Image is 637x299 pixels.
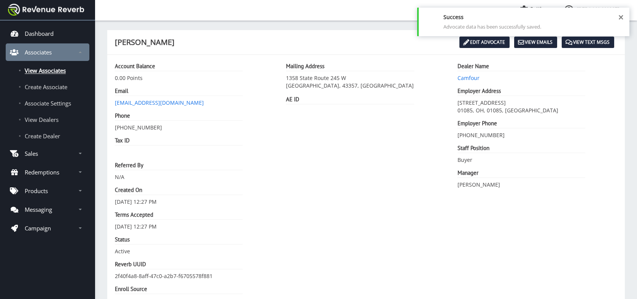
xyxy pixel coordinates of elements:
[6,128,89,144] a: Create Dealer
[564,5,573,14] img: ph-profile.png
[25,168,59,176] p: Redemptions
[616,12,626,22] button: ×
[25,99,71,107] span: Associate Settings
[115,112,243,121] dt: Phone
[443,23,541,30] span: Advocate data has been successfully saved.
[457,120,585,128] dt: Employer Phone
[115,272,275,280] dd: 2f40f4a8-8aff-47c0-a2b7-f6705578f881
[115,223,275,230] dd: [DATE] 12:27 PM
[115,186,243,195] dt: Created On
[6,145,89,162] a: Sales
[115,285,243,294] dt: Enroll Source
[115,124,275,131] dd: [PHONE_NUMBER]
[25,116,59,123] span: View Dealers
[457,144,585,153] dt: Staff Position
[115,87,243,96] dt: Email
[115,261,243,269] dt: Reverb UUID
[6,25,89,42] a: Dashboard
[115,211,243,220] dt: Terms Accepted
[115,173,275,181] dd: N/A
[6,79,89,94] a: Create Associate
[6,219,89,237] a: Campaign
[459,37,510,48] a: Edit Advocate
[519,5,557,17] a: Settings
[115,99,204,106] a: [EMAIL_ADDRESS][DOMAIN_NAME]
[25,83,67,91] span: Create Associate
[514,37,557,48] a: View Emails
[115,248,275,255] dd: Active
[457,99,617,114] dd: [STREET_ADDRESS] 01085, OH, 01085, [GEOGRAPHIC_DATA]
[6,163,89,181] a: Redemptions
[115,62,155,70] b: Account Balance
[115,236,243,245] dt: Status
[6,201,89,218] a: Messaging
[6,43,89,61] a: Associates
[115,74,275,82] dd: 0.00 Points
[457,87,585,96] dt: Employer Address
[6,96,89,111] a: Associate Settings
[25,224,51,232] p: Campaign
[564,5,626,17] a: [PERSON_NAME]
[25,132,60,140] span: Create Dealer
[8,4,84,16] img: navbar brand
[115,161,243,170] dt: Referred By
[286,74,446,90] p: 1358 State Route 245 W [GEOGRAPHIC_DATA], 43357, [GEOGRAPHIC_DATA]
[115,137,243,146] dt: Tax ID
[25,206,52,213] p: Messaging
[6,182,89,200] a: Products
[457,169,585,178] dt: Manager
[562,37,614,48] a: View Text Msgs
[115,37,175,47] strong: [PERSON_NAME]
[25,30,54,37] p: Dashboard
[457,156,617,164] dd: Buyer
[25,150,38,157] p: Sales
[286,96,414,104] dt: AE ID
[25,48,52,56] p: Associates
[443,13,622,21] span: Success
[286,62,414,71] dt: Mailing Address
[6,112,89,127] a: View Dealers
[457,131,617,139] dd: [PHONE_NUMBER]
[115,198,275,206] dd: [DATE] 12:27 PM
[457,181,617,189] dd: [PERSON_NAME]
[457,74,480,82] a: Camfour
[6,63,89,78] a: View Associates
[25,187,48,195] p: Products
[457,62,585,71] dt: Dealer Name
[25,67,66,74] span: View Associates
[530,5,551,13] span: Settings
[577,6,620,13] span: [PERSON_NAME]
